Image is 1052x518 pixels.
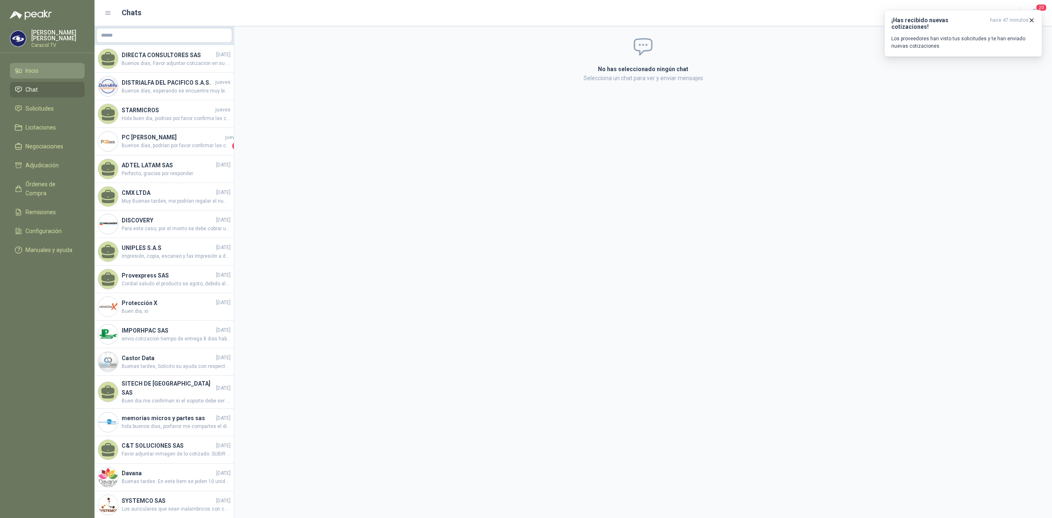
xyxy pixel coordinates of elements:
h4: SYSTEMCO SAS [122,496,215,505]
span: hola buenos dias, porfavor me compartes el diseño . quedo super atenta [122,423,231,430]
h4: STARMICROS [122,106,214,115]
span: Buenos días, podrían por favor confirmar las cantidades solicitadas? [122,142,231,150]
span: [DATE] [216,442,231,450]
h4: ADTEL LATAM SAS [122,161,215,170]
span: [DATE] [216,51,231,59]
span: Inicio [25,66,39,75]
a: Company LogoCastor Data[DATE]Buenas tardes, Solicito su ayuda con respecto a la necesidad, Los in... [95,348,234,376]
a: C&T SOLUCIONES SAS[DATE]Favor adjuntar inmagen de lo cotizado. SUBIR COTIZACION EN SU FORMATO [95,436,234,464]
span: [DATE] [216,244,231,252]
span: [DATE] [216,161,231,169]
h4: UNIPLES S.A.S [122,243,215,252]
a: Licitaciones [10,120,85,135]
span: jueves [225,134,240,141]
span: Cordial saludo el producto se agoto, debido ala lata demanda , no se tramitó el pedido, se aviso ... [122,280,231,288]
span: Muy Buenas tardes, me podrían regalar el numero de referencia, para cotizar la correcta, muchas g... [122,197,231,205]
img: Company Logo [98,352,118,372]
a: Company LogoProtección X[DATE]Buen dia, si [95,293,234,321]
a: Manuales y ayuda [10,242,85,258]
a: SITECH DE [GEOGRAPHIC_DATA] SAS[DATE]Buen dia me confirman si el soporte debe ser marca Dairu o p... [95,376,234,409]
span: Buen dia, si [122,308,231,315]
span: Hola buen dia, podrias por favor confirma las cantidades, quedo atenta [122,115,231,123]
img: Company Logo [98,467,118,487]
span: Adjudicación [25,161,59,170]
span: Configuración [25,227,62,236]
span: [DATE] [216,354,231,362]
button: 20 [1027,6,1042,21]
a: Remisiones [10,204,85,220]
span: Buenos dias, Favor adjuntar cotizacion en su formato [122,60,231,67]
a: DIRECTA CONSULTORES SAS[DATE]Buenos dias, Favor adjuntar cotizacion en su formato [95,45,234,73]
a: Company LogoDISCOVERY[DATE]Para este caso, por el monto se debe cobrar un flete por valor de $15.... [95,210,234,238]
img: Company Logo [98,324,118,344]
a: Company LogoPC [PERSON_NAME]juevesBuenos días, podrían por favor confirmar las cantidades solicit... [95,128,234,155]
span: Buenas tardes. En este ítem se piden 10 unidades, combinadas y/o alternativa para entregar las 10... [122,478,231,486]
a: Negociaciones [10,139,85,154]
span: Negociaciones [25,142,63,151]
span: 20 [1036,4,1047,12]
span: 1 [232,142,240,150]
img: Logo peakr [10,10,52,20]
img: Company Logo [98,76,118,96]
h4: Provexpress SAS [122,271,215,280]
h4: Protección X [122,298,215,308]
span: [DATE] [216,414,231,422]
span: [DATE] [216,271,231,279]
span: Impresión, copia, escaneo y fax Impresión a doble cara automática Escaneo dúplex automático (ADF ... [122,252,231,260]
span: Manuales y ayuda [25,245,72,254]
span: envio cotizacion tiempo de entrega 8 dias habiles [122,335,231,343]
a: Órdenes de Compra [10,176,85,201]
img: Company Logo [98,297,118,317]
h4: Castor Data [122,354,215,363]
p: Los proveedores han visto tus solicitudes y te han enviado nuevas cotizaciones. [891,35,1035,50]
a: Company LogoDavana[DATE]Buenas tardes. En este ítem se piden 10 unidades, combinadas y/o alternat... [95,464,234,491]
h3: ¡Has recibido nuevas cotizaciones! [891,17,987,30]
span: Remisiones [25,208,56,217]
span: Solicitudes [25,104,54,113]
span: Buen dia me confirman si el soporte debe ser marca Dairu o podemos cotizar las que tengamos dispo... [122,397,231,405]
span: Perfecto, gracias por responder. [122,170,231,178]
span: [DATE] [216,299,231,307]
h4: DISCOVERY [122,216,215,225]
span: Órdenes de Compra [25,180,77,198]
button: ¡Has recibido nuevas cotizaciones!hace 47 minutos Los proveedores han visto tus solicitudes y te ... [884,10,1042,57]
a: Company Logomemorias micros y partes sas[DATE]hola buenos dias, porfavor me compartes el diseño .... [95,409,234,436]
h4: DIRECTA CONSULTORES SAS [122,51,215,60]
p: Selecciona un chat para ver y enviar mensajes [500,74,787,83]
img: Company Logo [10,31,26,46]
h4: Davana [122,469,215,478]
span: [DATE] [216,384,231,392]
p: [PERSON_NAME] [PERSON_NAME] [31,30,85,41]
a: Company LogoDISTRIALFA DEL PACIFICO S.A.S.juevesBuenos días, esperando se encuentre muy bien. Ama... [95,73,234,100]
a: Company LogoIMPORHPAC SAS[DATE]envio cotizacion tiempo de entrega 8 dias habiles [95,321,234,348]
a: Inicio [10,63,85,79]
span: Buenos días, esperando se encuentre muy bien. Amablemente solicitamos de su colaboracion con imag... [122,87,231,95]
h2: No has seleccionado ningún chat [500,65,787,74]
h4: memorias micros y partes sas [122,414,215,423]
h4: CMX LTDA [122,188,215,197]
a: STARMICROSjuevesHola buen dia, podrias por favor confirma las cantidades, quedo atenta [95,100,234,128]
span: jueves [215,106,231,114]
span: Para este caso, por el monto se debe cobrar un flete por valor de $15.000, por favor confirmar si... [122,225,231,233]
span: [DATE] [216,326,231,334]
img: Company Logo [98,132,118,151]
a: Provexpress SAS[DATE]Cordial saludo el producto se agoto, debido ala lata demanda , no se tramitó... [95,266,234,293]
span: [DATE] [216,469,231,477]
h4: C&T SOLUCIONES SAS [122,441,215,450]
img: Company Logo [98,214,118,234]
a: ADTEL LATAM SAS[DATE]Perfecto, gracias por responder. [95,155,234,183]
h4: DISTRIALFA DEL PACIFICO S.A.S. [122,78,214,87]
h4: IMPORHPAC SAS [122,326,215,335]
a: UNIPLES S.A.S[DATE]Impresión, copia, escaneo y fax Impresión a doble cara automática Escaneo dúpl... [95,238,234,266]
span: [DATE] [216,497,231,505]
span: [DATE] [216,189,231,197]
h4: SITECH DE [GEOGRAPHIC_DATA] SAS [122,379,215,397]
h4: PC [PERSON_NAME] [122,133,224,142]
a: CMX LTDA[DATE]Muy Buenas tardes, me podrían regalar el numero de referencia, para cotizar la corr... [95,183,234,210]
a: Adjudicación [10,157,85,173]
p: Caracol TV [31,43,85,48]
a: Chat [10,82,85,97]
span: Buenas tardes, Solicito su ayuda con respecto a la necesidad, Los ing. me preguntan para que aire... [122,363,231,370]
a: Solicitudes [10,101,85,116]
span: hace 47 minutos [990,17,1029,30]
